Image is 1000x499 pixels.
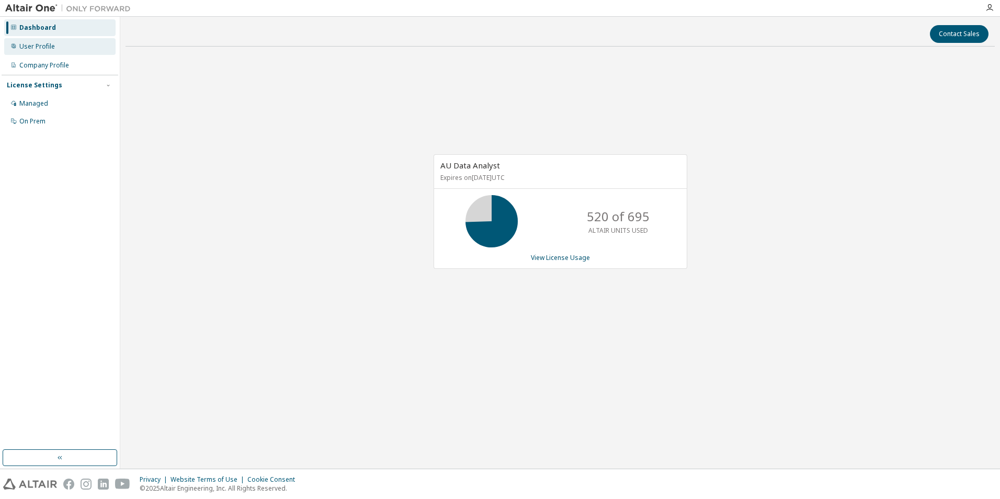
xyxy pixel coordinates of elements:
[81,479,92,490] img: instagram.svg
[930,25,988,43] button: Contact Sales
[19,24,56,32] div: Dashboard
[140,475,171,484] div: Privacy
[98,479,109,490] img: linkedin.svg
[588,226,648,235] p: ALTAIR UNITS USED
[171,475,247,484] div: Website Terms of Use
[115,479,130,490] img: youtube.svg
[19,99,48,108] div: Managed
[19,42,55,51] div: User Profile
[7,81,62,89] div: License Settings
[19,117,46,126] div: On Prem
[440,160,500,171] span: AU Data Analyst
[63,479,74,490] img: facebook.svg
[247,475,301,484] div: Cookie Consent
[531,253,590,262] a: View License Usage
[19,61,69,70] div: Company Profile
[5,3,136,14] img: Altair One
[587,208,650,225] p: 520 of 695
[440,173,678,182] p: Expires on [DATE] UTC
[140,484,301,493] p: © 2025 Altair Engineering, Inc. All Rights Reserved.
[3,479,57,490] img: altair_logo.svg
